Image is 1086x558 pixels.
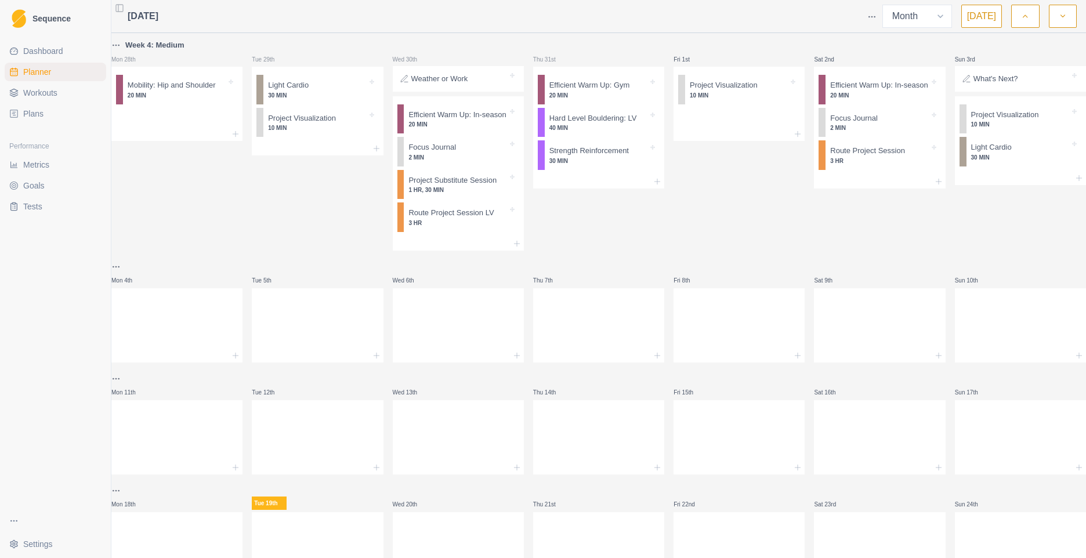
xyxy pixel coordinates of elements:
p: Thu 31st [533,55,568,64]
a: Planner [5,63,106,81]
p: Sat 23rd [814,500,849,509]
p: 20 MIN [549,91,648,100]
p: Sun 17th [955,388,990,397]
p: Mon 28th [111,55,146,64]
p: Fri 22nd [674,500,708,509]
p: Sun 24th [955,500,990,509]
p: Mon 4th [111,276,146,285]
p: 30 MIN [971,153,1070,162]
p: Efficient Warm Up: Gym [549,79,630,91]
div: Efficient Warm Up: In-season20 MIN [397,104,519,134]
p: Wed 6th [393,276,428,285]
p: 2 MIN [408,153,507,162]
p: Sat 16th [814,388,849,397]
p: Hard Level Bouldering: LV [549,113,637,124]
p: What's Next? [973,73,1018,85]
p: Focus Journal [408,142,456,153]
p: 40 MIN [549,124,648,132]
p: 20 MIN [128,91,226,100]
span: [DATE] [128,9,158,23]
p: 20 MIN [408,120,507,129]
p: Wed 20th [393,500,428,509]
div: Project Visualization10 MIN [256,108,378,137]
img: Logo [12,9,26,28]
p: Weather or Work [411,73,468,85]
p: Project Visualization [690,79,758,91]
p: Thu 14th [533,388,568,397]
p: Mon 18th [111,500,146,509]
span: Planner [23,66,51,78]
p: Tue 5th [252,276,287,285]
p: Sun 10th [955,276,990,285]
p: 20 MIN [830,91,929,100]
p: Project Substitute Session [408,175,497,186]
div: Mobility: Hip and Shoulder20 MIN [116,75,238,104]
div: Weather or Work [393,66,524,92]
p: Week 4: Medium [125,39,184,51]
p: Tue 19th [252,497,287,510]
div: Light Cardio30 MIN [960,137,1081,166]
p: 10 MIN [690,91,788,100]
p: Focus Journal [830,113,878,124]
div: Project Visualization10 MIN [678,75,800,104]
button: Settings [5,535,106,553]
div: What's Next? [955,66,1086,92]
p: Fri 15th [674,388,708,397]
p: Tue 12th [252,388,287,397]
p: 1 HR, 30 MIN [408,186,507,194]
div: Project Substitute Session1 HR, 30 MIN [397,170,519,200]
div: Performance [5,137,106,155]
span: Sequence [32,15,71,23]
div: Hard Level Bouldering: LV40 MIN [538,108,660,137]
p: Project Visualization [268,113,336,124]
div: Project Visualization10 MIN [960,104,1081,134]
p: Wed 30th [393,55,428,64]
p: 10 MIN [268,124,367,132]
p: Project Visualization [971,109,1039,121]
div: Route Project Session3 HR [819,140,940,170]
p: 30 MIN [549,157,648,165]
span: Dashboard [23,45,63,57]
span: Goals [23,180,45,191]
p: Fri 8th [674,276,708,285]
span: Workouts [23,87,57,99]
p: Mobility: Hip and Shoulder [128,79,216,91]
p: Mon 11th [111,388,146,397]
a: Tests [5,197,106,216]
a: Plans [5,104,106,123]
p: Route Project Session [830,145,905,157]
span: Plans [23,108,44,119]
p: Efficient Warm Up: In-season [408,109,506,121]
p: 2 MIN [830,124,929,132]
p: 10 MIN [971,120,1070,129]
p: Sun 3rd [955,55,990,64]
p: Fri 1st [674,55,708,64]
div: Light Cardio30 MIN [256,75,378,104]
p: Sat 2nd [814,55,849,64]
button: [DATE] [961,5,1002,28]
p: 30 MIN [268,91,367,100]
p: Light Cardio [971,142,1012,153]
div: Efficient Warm Up: Gym20 MIN [538,75,660,104]
div: Strength Reinforcement30 MIN [538,140,660,170]
a: LogoSequence [5,5,106,32]
p: Light Cardio [268,79,309,91]
p: Tue 29th [252,55,287,64]
a: Metrics [5,155,106,174]
p: Thu 21st [533,500,568,509]
p: Strength Reinforcement [549,145,629,157]
p: Wed 13th [393,388,428,397]
span: Metrics [23,159,49,171]
p: 3 HR [830,157,929,165]
a: Dashboard [5,42,106,60]
div: Focus Journal2 MIN [819,108,940,137]
div: Efficient Warm Up: In-season20 MIN [819,75,940,104]
p: Efficient Warm Up: In-season [830,79,928,91]
div: Focus Journal2 MIN [397,137,519,166]
p: Thu 7th [533,276,568,285]
p: Sat 9th [814,276,849,285]
a: Workouts [5,84,106,102]
span: Tests [23,201,42,212]
p: 3 HR [408,219,507,227]
a: Goals [5,176,106,195]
